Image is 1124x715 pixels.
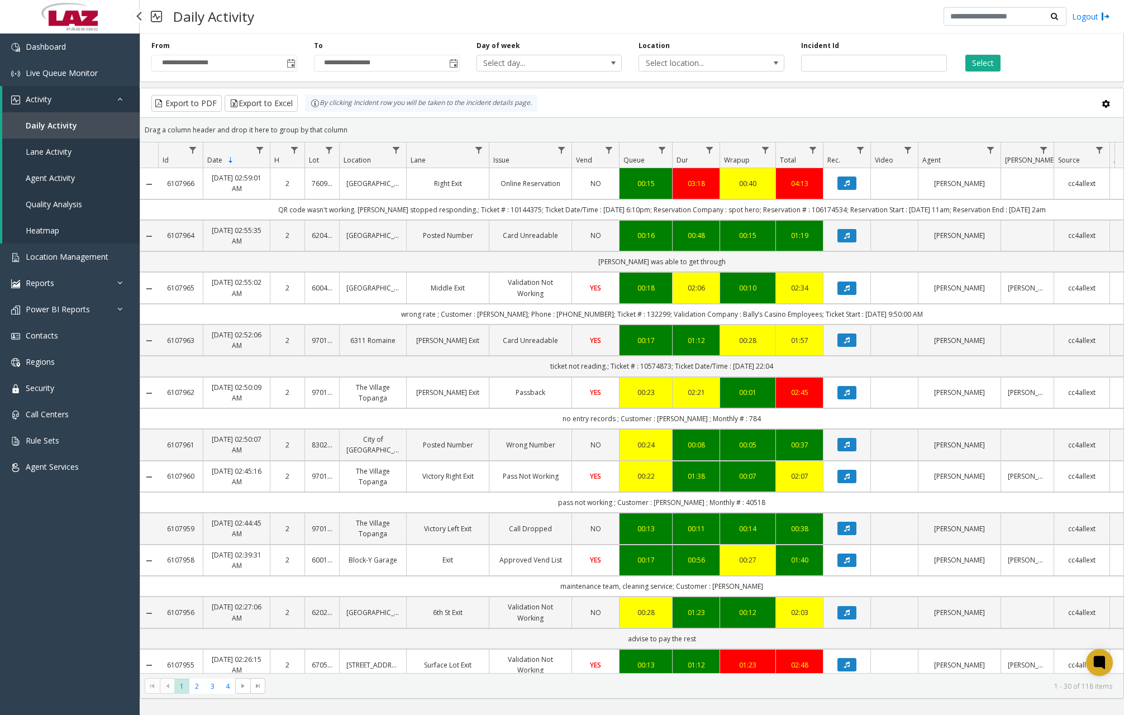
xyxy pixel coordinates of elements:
div: 00:40 [727,178,769,189]
span: YES [590,336,601,345]
a: Vend Filter Menu [602,142,617,158]
a: NO [579,607,612,618]
a: 6107966 [165,178,196,189]
span: Dashboard [26,41,66,52]
a: cc4allext [1061,555,1103,565]
span: Agent Activity [26,173,75,183]
a: YES [579,387,612,398]
a: 2 [277,471,298,482]
div: 02:45 [783,387,816,398]
a: Total Filter Menu [806,142,821,158]
div: 00:12 [727,607,769,618]
img: 'icon' [11,358,20,367]
a: 02:06 [679,283,713,293]
span: Daily Activity [26,120,77,131]
a: Lot Filter Menu [322,142,337,158]
a: The Village Topanga [346,518,399,539]
img: 'icon' [11,384,20,393]
a: 00:24 [626,440,665,450]
a: 00:14 [727,523,769,534]
a: 6107962 [165,387,196,398]
a: [PERSON_NAME] [1008,283,1047,293]
a: 00:28 [727,335,769,346]
span: NO [590,231,601,240]
a: 01:19 [783,230,816,241]
span: YES [590,660,601,670]
a: [DATE] 02:52:06 AM [210,330,263,351]
div: 02:21 [679,387,713,398]
span: Rule Sets [26,435,59,446]
a: 2 [277,335,298,346]
a: 6th St Exit [413,607,482,618]
a: [GEOGRAPHIC_DATA] [346,283,399,293]
span: Agent Services [26,461,79,472]
span: NO [590,524,601,533]
a: [DATE] 02:44:45 AM [210,518,263,539]
span: Select location... [639,55,755,71]
a: [DATE] 02:39:31 AM [210,550,263,571]
a: Card Unreadable [496,335,565,346]
div: 00:48 [679,230,713,241]
img: 'icon' [11,463,20,472]
a: 01:12 [679,335,713,346]
span: Reports [26,278,54,288]
a: [PERSON_NAME] [925,283,994,293]
a: 00:01 [727,387,769,398]
a: 6107956 [165,607,196,618]
a: Pass Not Working [496,471,565,482]
a: 00:18 [626,283,665,293]
a: 00:16 [626,230,665,241]
a: Agent Activity [2,165,140,191]
a: 01:57 [783,335,816,346]
a: 6107963 [165,335,196,346]
a: 6311 Romaine [346,335,399,346]
a: Card Unreadable [496,230,565,241]
div: 02:48 [783,660,816,670]
a: 6107960 [165,471,196,482]
a: [PERSON_NAME] [925,335,994,346]
a: 01:40 [783,555,816,565]
span: Power BI Reports [26,304,90,314]
a: cc4allext [1061,523,1103,534]
a: Logout [1072,11,1110,22]
a: 6107964 [165,230,196,241]
span: YES [590,388,601,397]
span: Lane Activity [26,146,72,157]
a: 00:11 [679,523,713,534]
a: 00:10 [727,283,769,293]
a: cc4allext [1061,387,1103,398]
a: 6107959 [165,523,196,534]
span: NO [590,179,601,188]
a: Daily Activity [2,112,140,139]
span: Select day... [477,55,593,71]
img: 'icon' [11,306,20,314]
span: Security [26,383,54,393]
a: 00:27 [727,555,769,565]
span: YES [590,283,601,293]
a: 00:08 [679,440,713,450]
a: [PERSON_NAME] [1008,555,1047,565]
a: Right Exit [413,178,482,189]
img: 'icon' [11,69,20,78]
span: Activity [26,94,51,104]
a: 2 [277,440,298,450]
a: 6107965 [165,283,196,293]
img: 'icon' [11,43,20,52]
a: Queue Filter Menu [655,142,670,158]
a: Wrapup Filter Menu [758,142,773,158]
a: Location Filter Menu [389,142,404,158]
a: 00:15 [727,230,769,241]
a: [DATE] 02:59:01 AM [210,173,263,194]
a: YES [579,555,612,565]
span: Heatmap [26,225,59,236]
a: Validation Not Working [496,654,565,675]
img: infoIcon.svg [311,99,320,108]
